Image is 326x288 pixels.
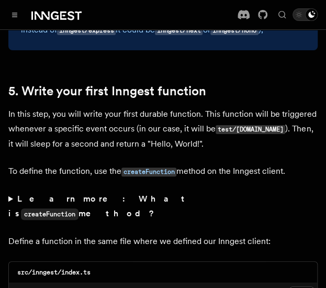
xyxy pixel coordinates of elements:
code: src/inngest/index.ts [17,269,91,276]
code: test/[DOMAIN_NAME] [216,125,285,134]
strong: Learn more: What is method? [8,194,189,218]
a: 5. Write your first Inngest function [8,84,206,98]
button: Toggle navigation [8,8,21,21]
code: createFunction [21,208,78,220]
p: In this step, you will write your first durable function. This function will be triggered wheneve... [8,107,318,151]
code: inngest/express [57,26,116,35]
button: Toggle dark mode [293,8,318,21]
button: Find something... [276,8,288,21]
a: createFunction [121,166,176,176]
code: inngest/hono [210,26,258,35]
code: createFunction [121,168,176,176]
p: To define the function, use the method on the Inngest client. [8,164,318,179]
summary: Learn more: What iscreateFunctionmethod? [8,192,318,221]
p: Define a function in the same file where we defined our Inngest client: [8,234,318,249]
code: inngest/next [155,26,203,35]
